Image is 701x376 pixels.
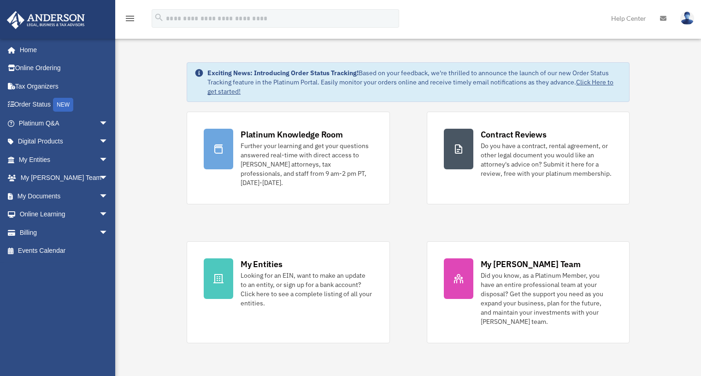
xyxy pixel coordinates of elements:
[427,241,630,343] a: My [PERSON_NAME] Team Did you know, as a Platinum Member, you have an entire professional team at...
[187,112,389,204] a: Platinum Knowledge Room Further your learning and get your questions answered real-time with dire...
[6,132,122,151] a: Digital Productsarrow_drop_down
[207,69,359,77] strong: Exciting News: Introducing Order Status Tracking!
[99,150,118,169] span: arrow_drop_down
[124,13,135,24] i: menu
[99,223,118,242] span: arrow_drop_down
[6,77,122,95] a: Tax Organizers
[6,187,122,205] a: My Documentsarrow_drop_down
[6,169,122,187] a: My [PERSON_NAME] Teamarrow_drop_down
[207,68,622,96] div: Based on your feedback, we're thrilled to announce the launch of our new Order Status Tracking fe...
[6,114,122,132] a: Platinum Q&Aarrow_drop_down
[187,241,389,343] a: My Entities Looking for an EIN, want to make an update to an entity, or sign up for a bank accoun...
[6,242,122,260] a: Events Calendar
[241,129,343,140] div: Platinum Knowledge Room
[427,112,630,204] a: Contract Reviews Do you have a contract, rental agreement, or other legal document you would like...
[207,78,613,95] a: Click Here to get started!
[53,98,73,112] div: NEW
[241,258,282,270] div: My Entities
[481,141,613,178] div: Do you have a contract, rental agreement, or other legal document you would like an attorney's ad...
[241,141,372,187] div: Further your learning and get your questions answered real-time with direct access to [PERSON_NAM...
[99,187,118,206] span: arrow_drop_down
[99,169,118,188] span: arrow_drop_down
[99,205,118,224] span: arrow_drop_down
[154,12,164,23] i: search
[6,150,122,169] a: My Entitiesarrow_drop_down
[241,271,372,308] div: Looking for an EIN, want to make an update to an entity, or sign up for a bank account? Click her...
[6,41,118,59] a: Home
[6,95,122,114] a: Order StatusNEW
[481,129,547,140] div: Contract Reviews
[124,16,135,24] a: menu
[99,132,118,151] span: arrow_drop_down
[99,114,118,133] span: arrow_drop_down
[6,59,122,78] a: Online Ordering
[481,258,581,270] div: My [PERSON_NAME] Team
[680,12,694,25] img: User Pic
[6,223,122,242] a: Billingarrow_drop_down
[4,11,88,29] img: Anderson Advisors Platinum Portal
[6,205,122,224] a: Online Learningarrow_drop_down
[481,271,613,326] div: Did you know, as a Platinum Member, you have an entire professional team at your disposal? Get th...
